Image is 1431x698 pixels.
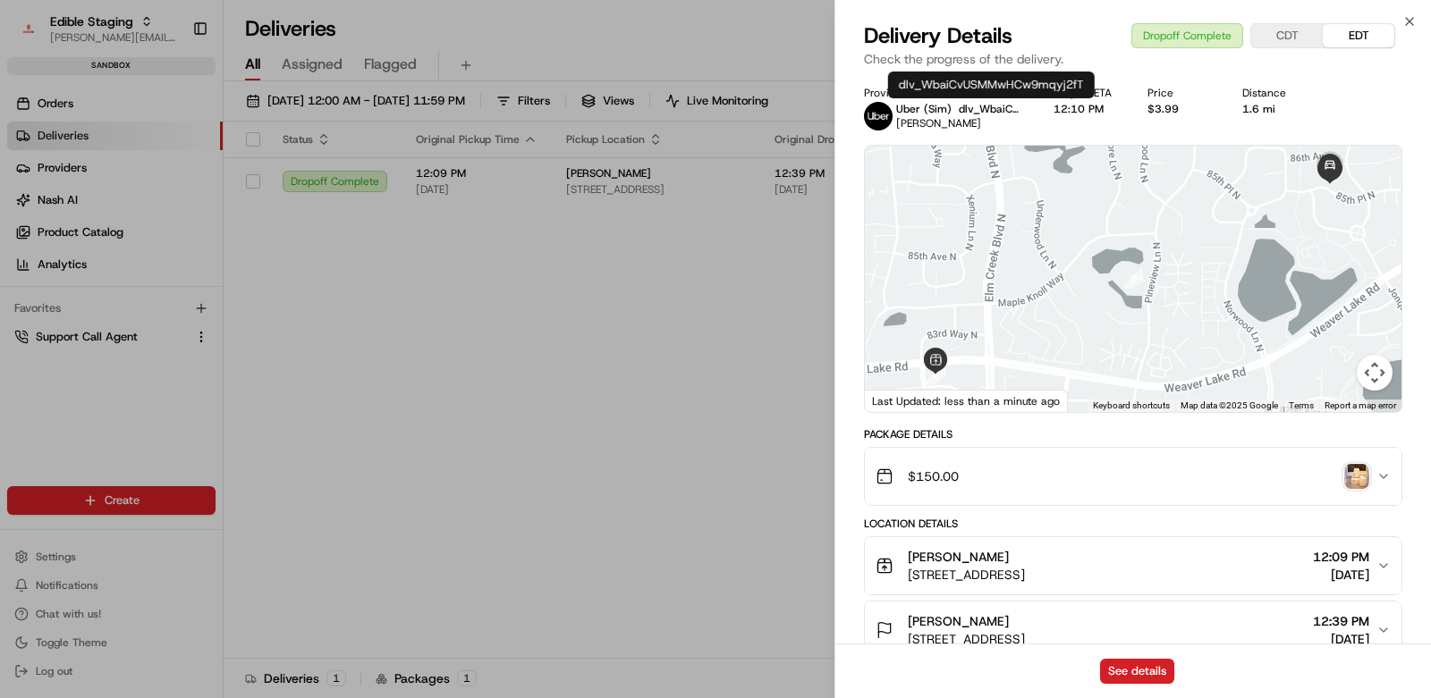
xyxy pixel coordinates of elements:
button: dlv_WbaiCvUSMMwHCw9mqyj2fT [959,102,1025,116]
img: uber-new-logo.jpeg [864,102,893,130]
div: 2 [1123,269,1143,289]
div: 1.6 mi [1242,102,1308,116]
span: [PERSON_NAME] [896,116,981,130]
span: 12:39 PM [1313,612,1369,630]
div: Distance [1242,86,1308,100]
span: [PERSON_NAME] [908,612,1009,630]
a: Open this area in Google Maps (opens a new window) [869,389,928,412]
span: [STREET_ADDRESS] [908,566,1025,584]
div: Price [1147,86,1214,100]
div: Last Updated: less than a minute ago [865,390,1068,412]
div: $3.99 [1147,102,1214,116]
span: Uber (Sim) [896,102,952,116]
a: Report a map error [1325,400,1396,410]
button: [PERSON_NAME][STREET_ADDRESS]12:39 PM[DATE] [865,601,1401,659]
div: 1 [926,365,945,384]
button: [PERSON_NAME][STREET_ADDRESS]12:09 PM[DATE] [865,537,1401,594]
button: See details [1100,659,1174,684]
p: Check the progress of the delivery. [864,50,1402,68]
div: dlv_WbaiCvUSMMwHCw9mqyj2fT [888,71,1095,98]
img: Google [869,389,928,412]
span: 12:09 PM [1313,548,1369,566]
span: Delivery Details [864,21,1012,50]
button: CDT [1251,24,1323,47]
div: 12:10 PM [1054,102,1120,116]
span: [DATE] [1313,566,1369,584]
span: Map data ©2025 Google [1181,400,1278,410]
a: Terms (opens in new tab) [1289,400,1314,410]
button: Keyboard shortcuts [1093,399,1170,412]
span: [STREET_ADDRESS] [908,630,1025,648]
span: $150.00 [908,467,959,485]
button: EDT [1323,24,1394,47]
span: [PERSON_NAME] [908,548,1009,566]
span: [DATE] [1313,630,1369,648]
div: Location Details [864,517,1402,531]
div: Package Details [864,427,1402,442]
button: Map camera controls [1357,355,1393,391]
img: photo_proof_of_delivery image [1344,464,1369,489]
button: $150.00photo_proof_of_delivery image [865,448,1401,505]
div: Provider [864,86,930,100]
